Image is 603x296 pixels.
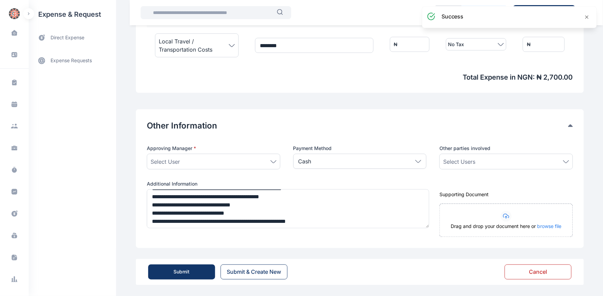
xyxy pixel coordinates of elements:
[147,120,573,131] div: Other Information
[448,40,464,49] span: No Tax
[527,41,531,48] div: ₦
[293,145,427,152] label: Payment Method
[439,145,490,152] span: Other parties involved
[29,52,116,69] a: expense requests
[147,120,568,131] button: Other Information
[298,157,311,165] p: Cash
[29,47,116,69] div: expense requests
[147,72,573,82] span: Total Expense in NGN : ₦ 2,700.00
[159,37,229,54] span: Local Travel / Transportation Costs
[441,12,464,21] h3: success
[51,34,84,41] span: direct expense
[151,158,180,166] span: Select User
[29,29,116,47] a: direct expense
[394,41,398,48] div: ₦
[147,145,196,152] span: Approving Manager
[148,265,215,280] button: Submit
[221,265,288,280] button: Submit & Create New
[174,269,190,275] div: Submit
[505,265,572,280] button: Cancel
[537,224,562,229] span: browse file
[440,223,573,237] div: Drag and drop your document here or
[439,191,573,198] div: Supporting Document
[443,158,475,166] span: Select Users
[147,180,426,187] label: Additional Information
